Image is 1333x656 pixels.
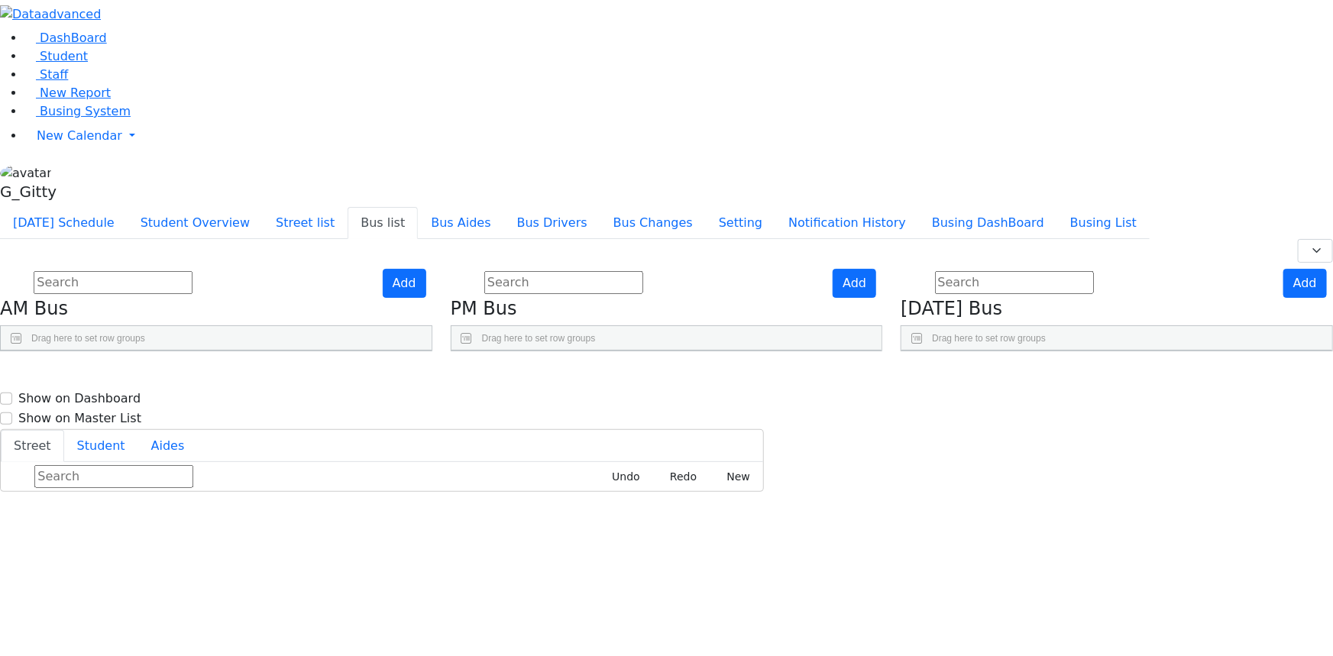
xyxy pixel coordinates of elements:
button: Add [833,269,876,298]
button: Undo [595,465,647,489]
span: Staff [40,67,68,82]
a: New Calendar [24,121,1333,151]
span: DashBoard [40,31,107,45]
button: Bus Aides [418,207,503,239]
h4: [DATE] Bus [901,298,1333,320]
a: DashBoard [24,31,107,45]
button: Bus list [348,207,418,239]
span: Drag here to set row groups [482,333,596,344]
span: New Calendar [37,128,122,143]
button: Student [64,430,138,462]
button: Redo [653,465,704,489]
button: Street [1,430,64,462]
button: Add [383,269,426,298]
select: Default select example [1298,239,1333,263]
button: Add [1283,269,1327,298]
button: Notification History [775,207,919,239]
input: Search [484,271,643,294]
a: Staff [24,67,68,82]
div: Street [1,462,763,491]
input: Search [34,271,193,294]
h4: PM Bus [451,298,883,320]
button: Bus Changes [600,207,706,239]
input: Search [34,465,193,488]
button: Setting [706,207,775,239]
label: Show on Dashboard [18,389,141,408]
span: Drag here to set row groups [31,333,145,344]
a: New Report [24,86,111,100]
input: Search [935,271,1094,294]
button: Street list [263,207,348,239]
span: Busing System [40,104,131,118]
button: Bus Drivers [504,207,600,239]
button: New [710,465,757,489]
a: Busing System [24,104,131,118]
a: Student [24,49,88,63]
label: Show on Master List [18,409,141,428]
button: Busing DashBoard [919,207,1057,239]
span: Drag here to set row groups [932,333,1046,344]
button: Aides [138,430,198,462]
span: New Report [40,86,111,100]
button: Student Overview [128,207,263,239]
button: Busing List [1057,207,1150,239]
span: Student [40,49,88,63]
